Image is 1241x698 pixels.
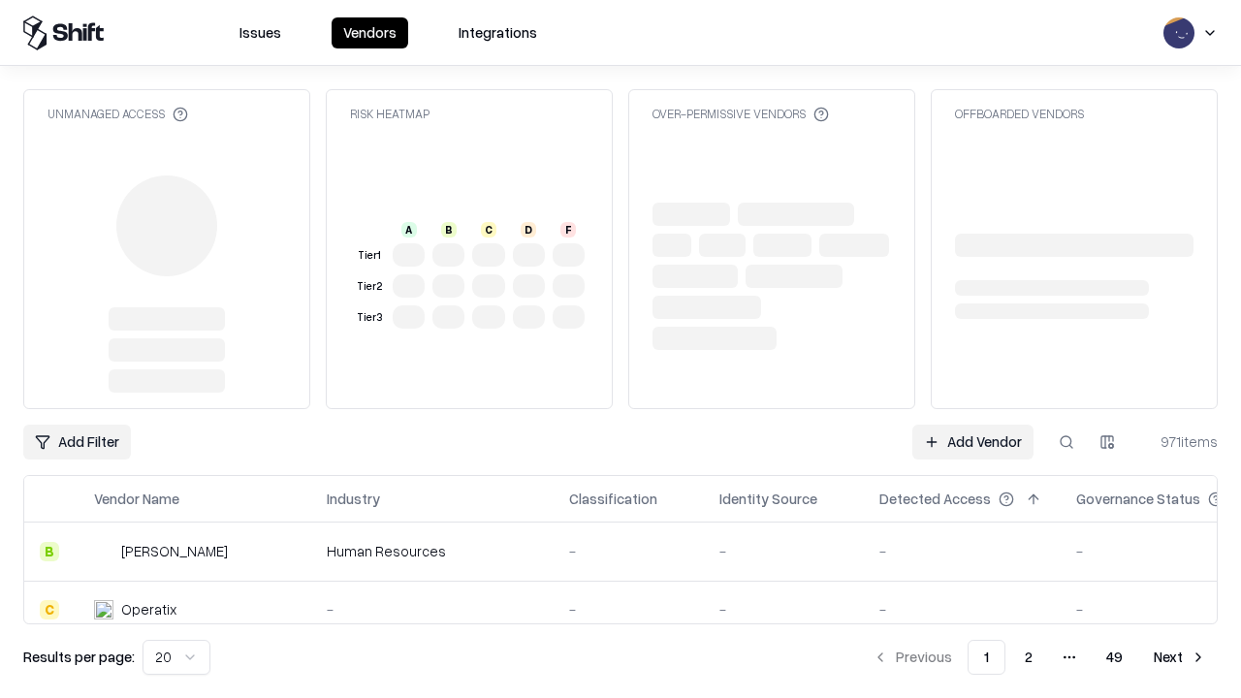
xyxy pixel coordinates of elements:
[1091,640,1138,675] button: 49
[719,489,817,509] div: Identity Source
[719,599,848,619] div: -
[879,541,1045,561] div: -
[1142,640,1218,675] button: Next
[327,541,538,561] div: Human Resources
[23,425,131,460] button: Add Filter
[968,640,1005,675] button: 1
[481,222,496,238] div: C
[40,600,59,619] div: C
[569,489,657,509] div: Classification
[121,599,176,619] div: Operatix
[121,541,228,561] div: [PERSON_NAME]
[569,541,688,561] div: -
[560,222,576,238] div: F
[441,222,457,238] div: B
[48,106,188,122] div: Unmanaged Access
[40,542,59,561] div: B
[94,542,113,561] img: Deel
[521,222,536,238] div: D
[23,647,135,667] p: Results per page:
[879,599,1045,619] div: -
[447,17,549,48] button: Integrations
[327,489,380,509] div: Industry
[569,599,688,619] div: -
[94,600,113,619] img: Operatix
[879,489,991,509] div: Detected Access
[955,106,1084,122] div: Offboarded Vendors
[1076,489,1200,509] div: Governance Status
[719,541,848,561] div: -
[332,17,408,48] button: Vendors
[1009,640,1048,675] button: 2
[401,222,417,238] div: A
[228,17,293,48] button: Issues
[350,106,430,122] div: Risk Heatmap
[354,278,385,295] div: Tier 2
[354,309,385,326] div: Tier 3
[354,247,385,264] div: Tier 1
[94,489,179,509] div: Vendor Name
[1140,431,1218,452] div: 971 items
[912,425,1034,460] a: Add Vendor
[652,106,829,122] div: Over-Permissive Vendors
[861,640,1218,675] nav: pagination
[327,599,538,619] div: -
